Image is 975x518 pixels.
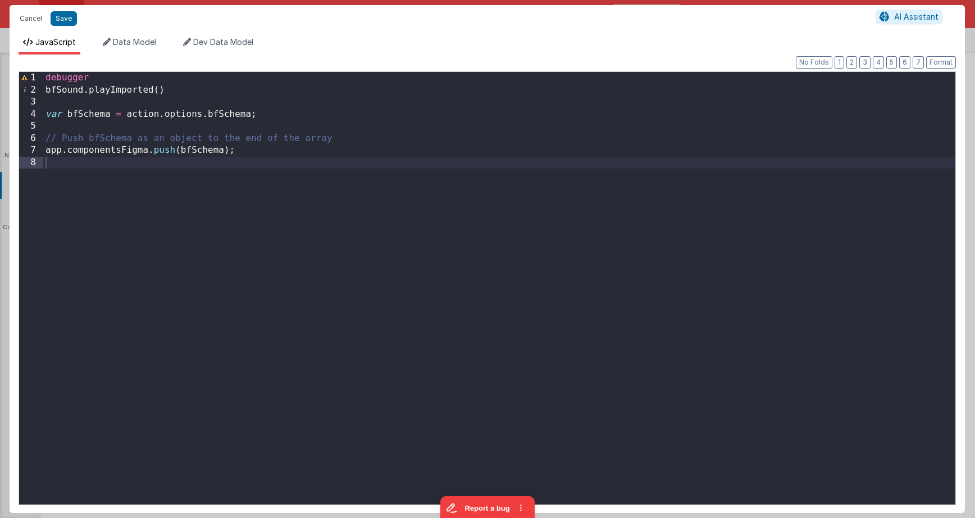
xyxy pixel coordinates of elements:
span: Dev Data Model [193,37,253,47]
button: Format [926,56,956,69]
div: 1 [19,72,43,84]
span: JavaScript [35,37,76,47]
div: 3 [19,96,43,108]
div: 8 [19,157,43,169]
button: No Folds [796,56,832,69]
div: 7 [19,144,43,157]
button: Cancel [14,11,48,26]
button: 7 [913,56,924,69]
button: Save [51,11,77,26]
span: AI Assistant [894,12,938,21]
button: 6 [899,56,910,69]
div: 5 [19,120,43,133]
button: 2 [846,56,857,69]
button: 4 [873,56,884,69]
div: 4 [19,108,43,121]
span: Data Model [113,37,156,47]
button: 3 [859,56,871,69]
div: 2 [19,84,43,97]
button: 1 [835,56,844,69]
div: 6 [19,133,43,145]
button: AI Assistant [876,10,942,24]
button: 5 [886,56,897,69]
